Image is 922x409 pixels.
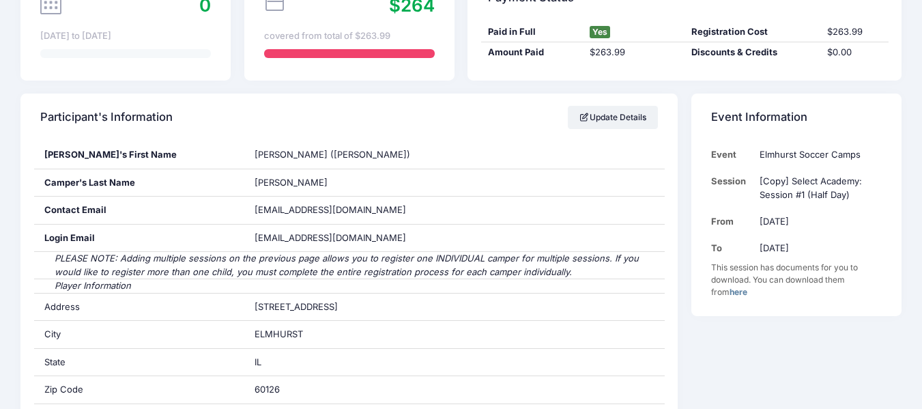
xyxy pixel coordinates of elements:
h4: Participant's Information [40,98,173,137]
div: [DATE] to [DATE] [40,29,211,43]
td: Event [711,141,753,168]
span: IL [255,356,261,367]
td: [DATE] [753,235,882,262]
div: Zip Code [34,376,244,404]
div: Contact Email [34,197,244,224]
div: Discounts & Credits [685,46,820,59]
span: [PERSON_NAME] ([PERSON_NAME]) [255,149,410,160]
div: PLEASE NOTE: Adding multiple sessions on the previous page allows you to register one INDIVIDUAL ... [34,252,665,279]
div: covered from total of $263.99 [264,29,435,43]
div: State [34,349,244,376]
div: Paid in Full [481,25,583,39]
td: [DATE] [753,208,882,235]
div: $263.99 [583,46,685,59]
span: ELMHURST [255,328,303,339]
td: Session [711,168,753,208]
span: [EMAIL_ADDRESS][DOMAIN_NAME] [255,231,425,245]
a: Update Details [568,106,659,129]
div: Address [34,294,244,321]
span: 60126 [255,384,280,395]
td: From [711,208,753,235]
div: Player Information [34,279,665,293]
span: Yes [590,26,610,38]
div: City [34,321,244,348]
div: Login Email [34,225,244,252]
td: Elmhurst Soccer Camps [753,141,882,168]
a: here [730,287,747,297]
div: This session has documents for you to download. You can download them from [711,262,882,298]
span: [EMAIL_ADDRESS][DOMAIN_NAME] [255,204,406,215]
span: [STREET_ADDRESS] [255,301,338,312]
h4: Event Information [711,98,807,137]
div: Camper's Last Name [34,169,244,197]
td: [Copy] Select Academy: Session #1 (Half Day) [753,168,882,208]
td: To [711,235,753,262]
div: $0.00 [820,46,888,59]
div: Amount Paid [481,46,583,59]
div: [PERSON_NAME]'s First Name [34,141,244,169]
div: Registration Cost [685,25,820,39]
span: [PERSON_NAME] [255,177,328,188]
div: $263.99 [820,25,888,39]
